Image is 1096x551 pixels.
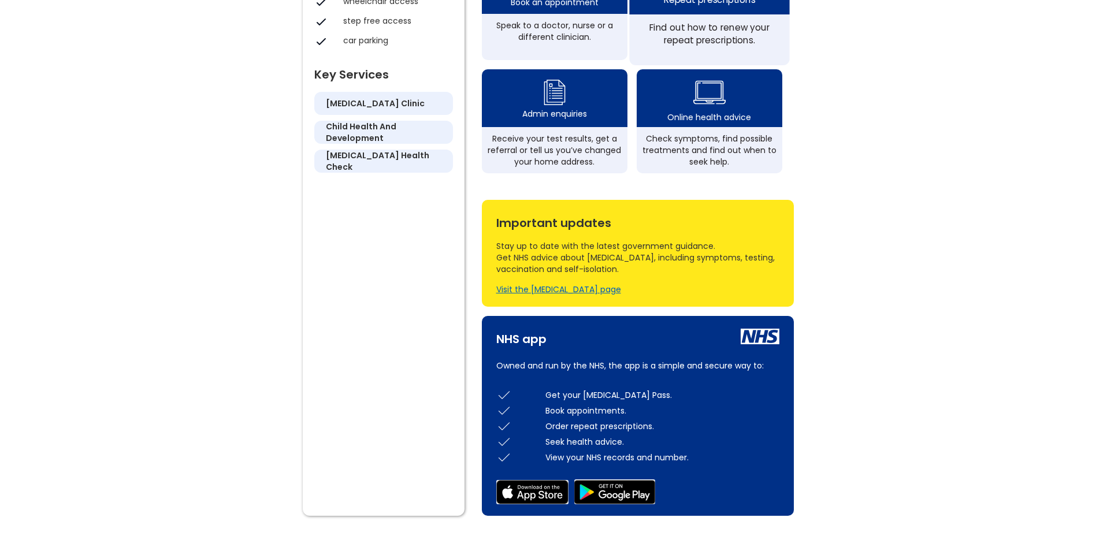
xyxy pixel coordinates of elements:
[314,63,453,80] div: Key Services
[496,403,512,418] img: check icon
[522,108,587,120] div: Admin enquiries
[574,479,655,504] img: google play store icon
[642,133,777,167] div: Check symptoms, find possible treatments and find out when to seek help.
[326,121,441,144] h5: child health and development
[636,21,783,46] div: Find out how to renew your repeat prescriptions.
[545,452,779,463] div: View your NHS records and number.
[496,211,779,229] div: Important updates
[496,387,512,403] img: check icon
[496,449,512,465] img: check icon
[545,405,779,416] div: Book appointments.
[343,15,447,27] div: step free access
[545,420,779,432] div: Order repeat prescriptions.
[482,69,627,173] a: admin enquiry iconAdmin enquiriesReceive your test results, get a referral or tell us you’ve chan...
[496,359,779,373] p: Owned and run by the NHS, the app is a simple and secure way to:
[326,150,441,173] h5: [MEDICAL_DATA] health check
[496,418,512,434] img: check icon
[637,69,782,173] a: health advice iconOnline health adviceCheck symptoms, find possible treatments and find out when ...
[496,284,621,295] a: Visit the [MEDICAL_DATA] page
[326,98,425,109] h5: [MEDICAL_DATA] clinic
[343,35,447,46] div: car parking
[741,329,779,344] img: nhs icon white
[693,73,726,111] img: health advice icon
[667,111,751,123] div: Online health advice
[496,240,779,275] div: Stay up to date with the latest government guidance. Get NHS advice about [MEDICAL_DATA], includi...
[545,436,779,448] div: Seek health advice.
[545,389,779,401] div: Get your [MEDICAL_DATA] Pass.
[496,480,569,504] img: app store icon
[542,77,567,108] img: admin enquiry icon
[496,434,512,449] img: check icon
[488,133,622,167] div: Receive your test results, get a referral or tell us you’ve changed your home address.
[496,327,547,345] div: NHS app
[488,20,622,43] div: Speak to a doctor, nurse or a different clinician.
